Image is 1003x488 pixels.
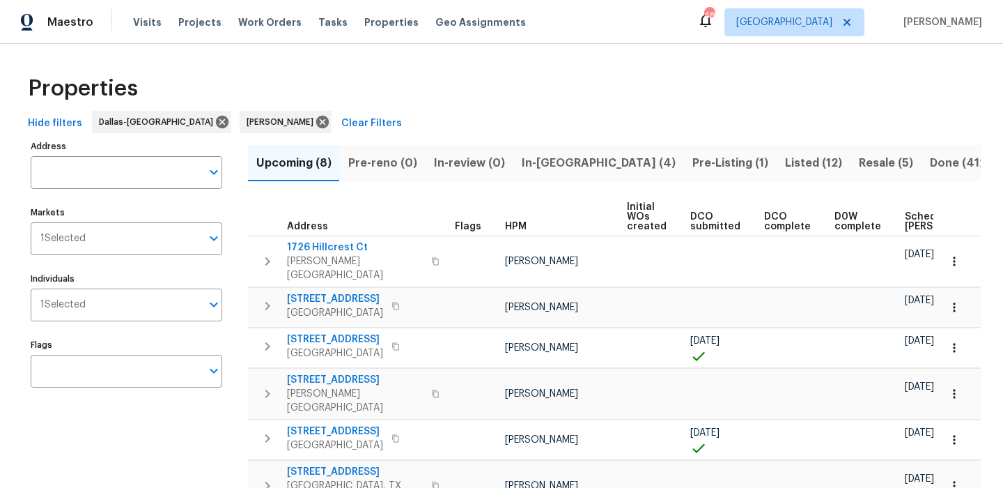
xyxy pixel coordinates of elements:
[764,212,811,231] span: DCO complete
[905,296,934,305] span: [DATE]
[341,115,402,132] span: Clear Filters
[692,153,768,173] span: Pre-Listing (1)
[905,250,934,259] span: [DATE]
[256,153,332,173] span: Upcoming (8)
[505,257,578,266] span: [PERSON_NAME]
[905,474,934,484] span: [DATE]
[238,15,302,29] span: Work Orders
[178,15,221,29] span: Projects
[287,306,383,320] span: [GEOGRAPHIC_DATA]
[704,8,714,22] div: 48
[31,341,222,349] label: Flags
[930,153,990,173] span: Done (412)
[40,299,86,311] span: 1 Selected
[434,153,505,173] span: In-review (0)
[690,336,720,346] span: [DATE]
[240,111,332,133] div: [PERSON_NAME]
[627,202,667,231] span: Initial WOs created
[505,303,578,312] span: [PERSON_NAME]
[287,222,328,231] span: Address
[348,153,417,173] span: Pre-reno (0)
[364,15,419,29] span: Properties
[31,208,222,217] label: Markets
[287,387,423,415] span: [PERSON_NAME][GEOGRAPHIC_DATA]
[31,142,222,151] label: Address
[287,292,383,306] span: [STREET_ADDRESS]
[28,115,82,132] span: Hide filters
[785,153,842,173] span: Listed (12)
[905,382,934,392] span: [DATE]
[736,15,832,29] span: [GEOGRAPHIC_DATA]
[99,115,219,129] span: Dallas-[GEOGRAPHIC_DATA]
[505,389,578,399] span: [PERSON_NAME]
[287,425,383,439] span: [STREET_ADDRESS]
[204,162,224,182] button: Open
[905,428,934,438] span: [DATE]
[435,15,526,29] span: Geo Assignments
[40,233,86,245] span: 1 Selected
[287,439,383,452] span: [GEOGRAPHIC_DATA]
[28,82,138,96] span: Properties
[22,111,88,137] button: Hide filters
[318,17,348,27] span: Tasks
[905,336,934,346] span: [DATE]
[133,15,162,29] span: Visits
[287,333,383,346] span: [STREET_ADDRESS]
[287,373,423,387] span: [STREET_ADDRESS]
[505,222,527,231] span: HPM
[522,153,676,173] span: In-[GEOGRAPHIC_DATA] (4)
[287,241,423,254] span: 1726 Hillcrest Ct
[204,361,224,381] button: Open
[690,212,740,231] span: DCO submitted
[204,229,224,248] button: Open
[455,222,481,231] span: Flags
[287,465,423,479] span: [STREET_ADDRESS]
[898,15,982,29] span: [PERSON_NAME]
[905,212,983,231] span: Scheduled [PERSON_NAME]
[204,295,224,314] button: Open
[31,275,222,283] label: Individuals
[247,115,319,129] span: [PERSON_NAME]
[505,343,578,353] span: [PERSON_NAME]
[834,212,881,231] span: D0W complete
[336,111,407,137] button: Clear Filters
[690,428,720,438] span: [DATE]
[287,346,383,360] span: [GEOGRAPHIC_DATA]
[92,111,231,133] div: Dallas-[GEOGRAPHIC_DATA]
[47,15,93,29] span: Maestro
[287,254,423,282] span: [PERSON_NAME][GEOGRAPHIC_DATA]
[859,153,913,173] span: Resale (5)
[505,435,578,445] span: [PERSON_NAME]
